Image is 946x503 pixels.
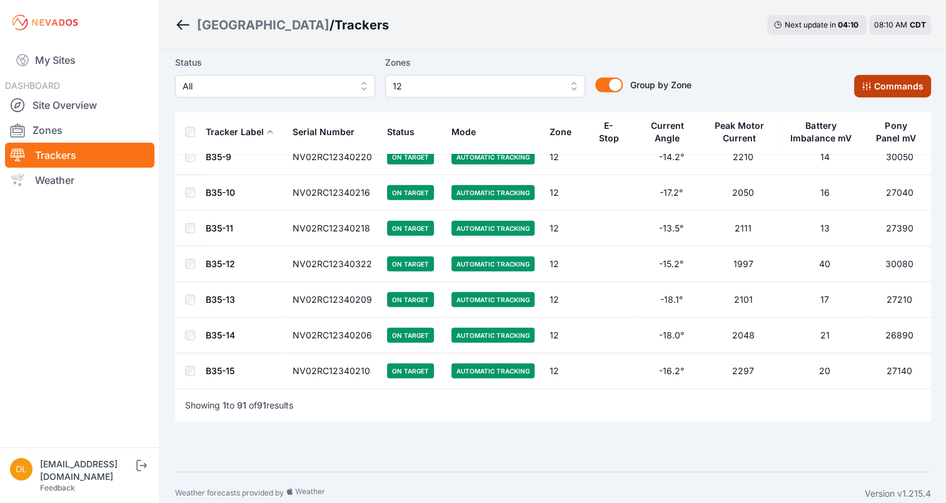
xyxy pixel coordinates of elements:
[713,119,767,145] div: Peak Motor Current
[782,140,868,175] td: 14
[223,400,226,410] span: 1
[637,140,705,175] td: -14.2°
[206,187,235,198] a: B35-10
[875,119,916,145] div: Pony Panel mV
[206,151,231,162] a: B35-9
[868,353,931,389] td: 27140
[387,117,425,147] button: Status
[451,150,535,165] span: Automatic Tracking
[335,16,389,34] h3: Trackers
[285,211,380,246] td: NV02RC12340218
[854,75,931,98] button: Commands
[206,330,235,340] a: B35-14
[705,246,782,282] td: 1997
[197,16,330,34] a: [GEOGRAPHIC_DATA]
[5,118,154,143] a: Zones
[789,111,861,153] button: Battery Imbalance mV
[451,221,535,236] span: Automatic Tracking
[630,79,692,90] span: Group by Zone
[451,126,476,138] div: Mode
[637,318,705,353] td: -18.0°
[542,318,589,353] td: 12
[705,211,782,246] td: 2111
[330,16,335,34] span: /
[285,175,380,211] td: NV02RC12340216
[637,282,705,318] td: -18.1°
[451,185,535,200] span: Automatic Tracking
[705,175,782,211] td: 2050
[782,175,868,211] td: 16
[387,185,434,200] span: On Target
[10,13,80,33] img: Nevados
[596,119,621,145] div: E-Stop
[206,294,235,305] a: B35-13
[705,353,782,389] td: 2297
[387,257,434,272] span: On Target
[387,363,434,379] span: On Target
[637,246,705,282] td: -15.2°
[387,150,434,165] span: On Target
[542,353,589,389] td: 12
[542,246,589,282] td: 12
[637,353,705,389] td: -16.2°
[5,168,154,193] a: Weather
[782,318,868,353] td: 21
[10,458,33,480] img: dlay@prim.com
[542,140,589,175] td: 12
[782,282,868,318] td: 17
[387,221,434,236] span: On Target
[285,318,380,353] td: NV02RC12340206
[542,282,589,318] td: 12
[183,79,350,94] span: All
[868,246,931,282] td: 30080
[5,93,154,118] a: Site Overview
[387,126,415,138] div: Status
[645,111,697,153] button: Current Angle
[910,20,926,29] span: CDT
[782,246,868,282] td: 40
[451,292,535,307] span: Automatic Tracking
[868,175,931,211] td: 27040
[550,126,571,138] div: Zone
[713,111,774,153] button: Peak Motor Current
[206,365,234,376] a: B35-15
[550,117,581,147] button: Zone
[206,117,274,147] button: Tracker Label
[451,363,535,379] span: Automatic Tracking
[637,211,705,246] td: -13.5°
[285,353,380,389] td: NV02RC12340210
[868,140,931,175] td: 30050
[206,126,264,138] div: Tracker Label
[875,111,923,153] button: Pony Panel mV
[865,487,931,500] div: Version v1.215.4
[175,55,375,70] label: Status
[175,487,865,500] div: Weather forecasts provided by
[782,353,868,389] td: 20
[789,119,853,145] div: Battery Imbalance mV
[868,282,931,318] td: 27210
[868,318,931,353] td: 26890
[637,175,705,211] td: -17.2°
[868,211,931,246] td: 27390
[385,75,585,98] button: 12
[393,79,560,94] span: 12
[237,400,246,410] span: 91
[838,20,860,30] div: 04 : 10
[257,400,266,410] span: 91
[782,211,868,246] td: 13
[285,282,380,318] td: NV02RC12340209
[175,9,389,41] nav: Breadcrumb
[705,140,782,175] td: 2210
[385,55,585,70] label: Zones
[542,175,589,211] td: 12
[293,126,355,138] div: Serial Number
[705,318,782,353] td: 2048
[596,111,630,153] button: E-Stop
[40,483,75,492] a: Feedback
[5,80,60,91] span: DASHBOARD
[451,328,535,343] span: Automatic Tracking
[40,458,134,483] div: [EMAIL_ADDRESS][DOMAIN_NAME]
[5,45,154,75] a: My Sites
[175,75,375,98] button: All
